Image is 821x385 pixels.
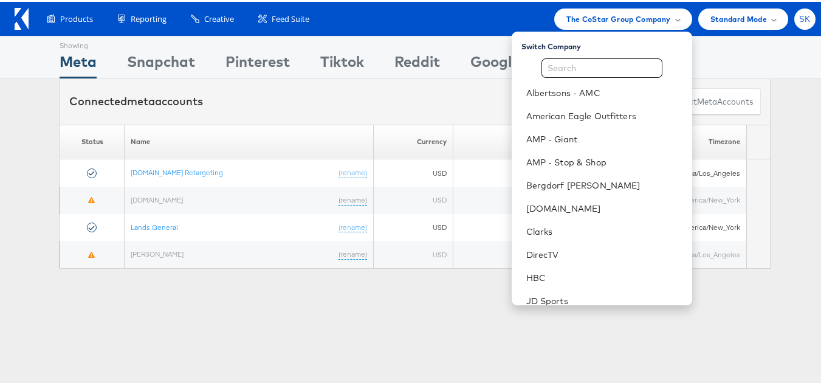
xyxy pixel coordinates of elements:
a: JD Sports [526,293,682,305]
th: Status [60,123,125,158]
a: AMP - Giant [526,131,682,144]
span: Standard Mode [710,11,767,24]
div: Reddit [394,49,440,77]
a: DirecTV [526,247,682,259]
div: Google [470,49,520,77]
div: Switch Company [521,35,692,50]
div: Tiktok [320,49,364,77]
a: (rename) [338,166,367,176]
a: HBC [526,270,682,282]
a: Lands General [131,221,178,230]
a: American Eagle Outfitters [526,108,682,120]
span: Products [60,12,93,23]
span: SK [799,13,811,21]
span: Reporting [131,12,167,23]
a: [PERSON_NAME] [131,248,184,257]
a: (rename) [338,193,367,204]
span: The CoStar Group Company [566,11,670,24]
span: Feed Suite [272,12,309,23]
a: AMP - Stop & Shop [526,154,682,167]
div: Meta [60,49,97,77]
td: 620101399253392 [453,185,592,212]
div: Snapchat [127,49,195,77]
th: Currency [374,123,453,158]
th: Name [125,123,374,158]
a: (rename) [338,248,367,258]
a: Clarks [526,224,682,236]
span: meta [127,92,155,106]
span: Creative [204,12,234,23]
td: 344502996785698 [453,239,592,266]
td: USD [374,239,453,266]
a: [DOMAIN_NAME] [131,193,183,203]
td: 10154279280445977 [453,158,592,185]
td: USD [374,212,453,240]
div: Pinterest [225,49,290,77]
input: Search [541,57,662,76]
td: USD [374,158,453,185]
a: (rename) [338,221,367,231]
div: Showing [60,35,97,49]
a: [DOMAIN_NAME] Retargeting [131,166,223,175]
th: ID [453,123,592,158]
span: meta [697,94,717,106]
td: 361709263954924 [453,212,592,240]
a: Albertsons - AMC [526,85,682,97]
div: Connected accounts [69,92,203,108]
a: Bergdorf [PERSON_NAME] [526,178,682,190]
td: USD [374,185,453,212]
button: ConnectmetaAccounts [656,86,761,114]
a: [DOMAIN_NAME] [526,201,682,213]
